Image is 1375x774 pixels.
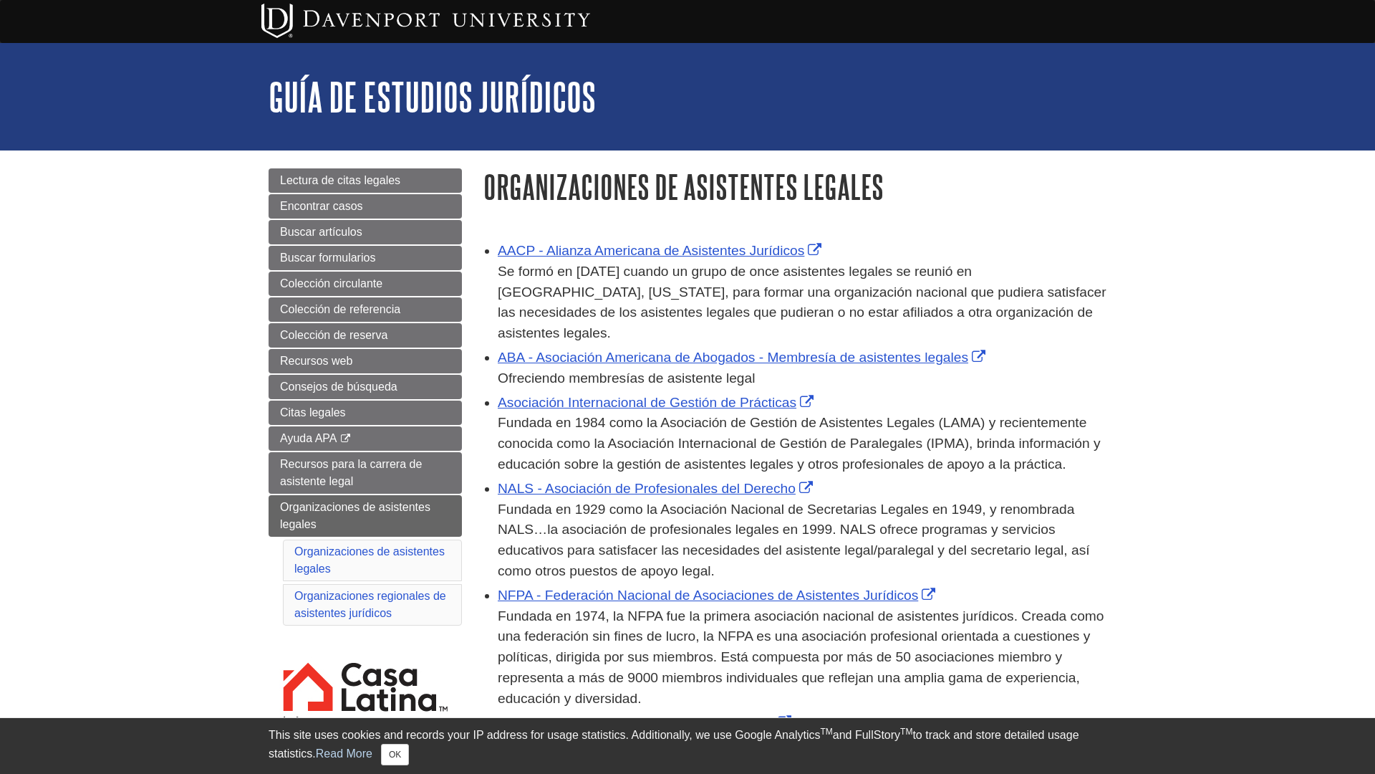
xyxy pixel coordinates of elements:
[498,606,1106,709] div: Fundada en 1974, la NFPA fue la primera asociación nacional de asistentes jurídicos. Creada como ...
[261,4,590,38] img: Davenport University
[269,727,1106,765] div: This site uses cookies and records your IP address for usage statistics. Additionally, we use Goo...
[280,329,387,341] span: Colección de reserva
[269,297,462,322] a: Colección de referencia
[483,168,1106,205] h1: Organizaciones de asistentes legales
[294,590,446,619] a: Organizaciones regionales de asistentes jurídicos
[269,168,462,760] div: Guide Page Menu
[269,75,596,119] a: Guía de estudios jurídicos
[269,375,462,399] a: Consejos de búsqueda
[280,501,430,530] span: Organizaciones de asistentes legales
[498,243,825,258] a: Link opens in new window
[280,406,346,419] span: Citas legales
[280,226,362,238] span: Buscar artículos
[498,368,1106,389] div: Ofreciendo membresías de asistente legal
[269,272,462,296] a: Colección circulante
[269,220,462,244] a: Buscar artículos
[498,500,1106,582] div: Fundada en 1929 como la Asociación Nacional de Secretarias Legales en 1949, y renombrada NALS…la ...
[294,545,445,575] a: Organizaciones de asistentes legales
[280,458,422,487] span: Recursos para la carrera de asistente legal
[269,246,462,270] a: Buscar formularios
[498,715,795,730] a: Link opens in new window
[498,350,989,365] a: Link opens in new window
[280,303,400,315] span: Colección de referencia
[498,481,816,496] a: Link opens in new window
[498,413,1106,474] div: Fundada en 1984 como la Asociación de Gestión de Asistentes Legales (LAMA) y recientemente conoci...
[269,452,462,494] a: Recursos para la carrera de asistente legal
[280,174,400,186] span: Lectura de citas legales
[498,395,817,410] a: Link opens in new window
[280,381,397,393] span: Consejos de búsqueda
[316,747,372,760] a: Read More
[269,168,462,193] a: Lectura de citas legales
[269,194,462,219] a: Encontrar casos
[280,200,363,212] span: Encontrar casos
[381,744,409,765] button: Close
[280,252,375,264] span: Buscar formularios
[498,588,939,603] a: Link opens in new window
[820,727,832,737] sup: TM
[269,349,462,373] a: Recursos web
[280,355,352,367] span: Recursos web
[269,401,462,425] a: Citas legales
[269,323,462,348] a: Colección de reserva
[280,432,337,444] span: Ayuda APA
[339,434,352,444] i: This link opens in a new window
[900,727,912,737] sup: TM
[498,262,1106,344] div: Se formó en [DATE] cuando un grupo de once asistentes legales se reunió en [GEOGRAPHIC_DATA], [US...
[269,495,462,537] a: Organizaciones de asistentes legales
[280,277,382,290] span: Colección circulante
[269,426,462,451] a: Ayuda APA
